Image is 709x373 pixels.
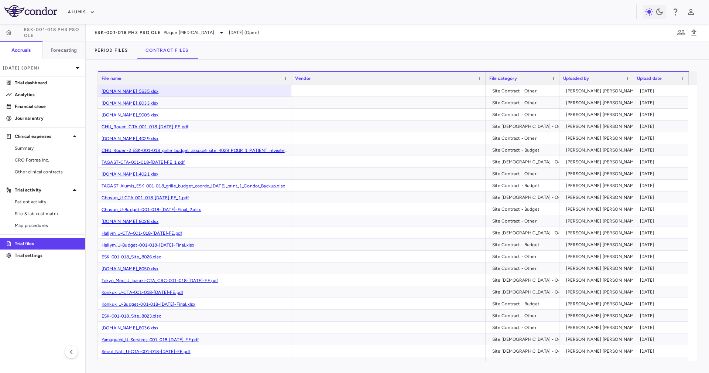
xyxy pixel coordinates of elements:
[102,195,189,200] a: Chosun_U-CTA-001-018-[DATE]-FE_1.pdf
[640,109,685,121] div: [DATE]
[102,278,218,283] a: Tokyo_Med_U_Ibaraki-CTA_CRC-001-018-[DATE]-FE.pdf
[566,333,660,345] div: [PERSON_NAME] [PERSON_NAME] Colodrero
[492,180,556,191] div: Site Contract - Budget
[492,286,586,298] div: Site [DEMOGRAPHIC_DATA] - Og Work Order
[492,262,556,274] div: Site Contract - Other
[492,322,556,333] div: Site Contract - Other
[15,199,79,205] span: Patient activity
[640,310,685,322] div: [DATE]
[492,203,556,215] div: Site Contract - Budget
[566,97,660,109] div: [PERSON_NAME] [PERSON_NAME] Colodrero
[15,169,79,175] span: Other clinical contracts
[68,6,95,18] button: Alumis
[15,91,79,98] p: Analytics
[492,85,556,97] div: Site Contract - Other
[95,30,161,35] span: ESK-001-018 Ph3 PsO OLE
[15,210,79,217] span: Site & lab cost matrix
[492,298,556,310] div: Site Contract - Budget
[102,124,188,129] a: CHU_Rouen-CTA-001-018-[DATE]-FE.pdf
[566,215,660,227] div: [PERSON_NAME] [PERSON_NAME] Colodrero
[566,121,660,132] div: [PERSON_NAME] [PERSON_NAME] Colodrero
[102,219,158,224] a: [DOMAIN_NAME]_8028.xlsx
[11,47,31,54] h6: Accruals
[566,168,660,180] div: [PERSON_NAME] [PERSON_NAME] Colodrero
[492,251,556,262] div: Site Contract - Other
[640,345,685,357] div: [DATE]
[640,215,685,227] div: [DATE]
[640,121,685,132] div: [DATE]
[640,322,685,333] div: [DATE]
[492,97,556,109] div: Site Contract - Other
[566,310,638,322] div: [PERSON_NAME] [PERSON_NAME]
[229,29,259,36] span: [DATE] (Open)
[102,313,161,319] a: ESK-001-018_Site_8023.xlsx
[102,325,158,330] a: [DOMAIN_NAME]_8036.xlsx
[102,101,158,106] a: [DOMAIN_NAME]_8033.xlsx
[492,144,556,156] div: Site Contract - Budget
[492,239,556,251] div: Site Contract - Budget
[492,168,556,180] div: Site Contract - Other
[563,76,589,81] span: Uploaded by
[15,145,79,152] span: Summary
[4,5,57,17] img: logo-full-SnFGN8VE.png
[640,227,685,239] div: [DATE]
[640,262,685,274] div: [DATE]
[15,240,79,247] p: Trial files
[492,345,586,357] div: Site [DEMOGRAPHIC_DATA] - Og Work Order
[102,290,183,295] a: Konkuk_U-CTA-001-018-[DATE]-FE.pdf
[566,109,660,121] div: [PERSON_NAME] [PERSON_NAME] Colodrero
[102,266,158,271] a: [DOMAIN_NAME]_8050.xlsx
[102,183,285,189] a: TAGAST-Alumis_ESK-001-018_grille_budget_coordo_[DATE]_print_1_Condor_Backup.xlsx
[492,215,556,227] div: Site Contract - Other
[566,274,660,286] div: [PERSON_NAME] [PERSON_NAME] Colodrero
[102,337,199,342] a: Yamaguchi_U-Services-001-018-[DATE]-FE.pdf
[15,133,70,140] p: Clinical expenses
[492,132,556,144] div: Site Contract - Other
[15,79,79,86] p: Trial dashboard
[102,172,158,177] a: [DOMAIN_NAME]_4021.xlsx
[51,47,77,54] h6: Forecasting
[640,97,685,109] div: [DATE]
[489,76,517,81] span: File category
[637,76,662,81] span: Upload date
[640,251,685,262] div: [DATE]
[640,168,685,180] div: [DATE]
[102,136,158,141] a: [DOMAIN_NAME]_4029.xlsx
[640,132,685,144] div: [DATE]
[566,298,638,310] div: [PERSON_NAME] [PERSON_NAME]
[566,239,638,251] div: [PERSON_NAME] [PERSON_NAME]
[492,333,586,345] div: Site [DEMOGRAPHIC_DATA] - Og Work Order
[566,85,660,97] div: [PERSON_NAME] [PERSON_NAME] Colodrero
[492,156,586,168] div: Site [DEMOGRAPHIC_DATA] - Og Work Order
[566,156,660,168] div: [PERSON_NAME] [PERSON_NAME] Colodrero
[566,144,660,156] div: [PERSON_NAME] [PERSON_NAME] Colodrero
[640,85,685,97] div: [DATE]
[15,222,79,229] span: Map procedures
[15,115,79,122] p: Journal entry
[640,274,685,286] div: [DATE]
[640,156,685,168] div: [DATE]
[640,298,685,310] div: [DATE]
[102,160,185,165] a: TAGAST-CTA-001-018-[DATE]-FE_1.pdf
[15,103,79,110] p: Financial close
[102,231,182,236] a: Hallym_U-CTA-001-018-[DATE]-FE.pdf
[102,207,201,212] a: Chosun_U-Budget-001-018-[DATE]-Final_2.xlsx
[566,227,638,239] div: [PERSON_NAME] [PERSON_NAME]
[15,252,79,259] p: Trial settings
[640,180,685,191] div: [DATE]
[566,345,638,357] div: [PERSON_NAME] [PERSON_NAME]
[102,148,305,153] a: CHU_Rouen-2.ESK-001-018_grille_budget_associé_site_4029_POUR_1_PATIENT_révisée_Final.xlsx
[566,286,638,298] div: [PERSON_NAME] [PERSON_NAME]
[137,41,198,59] button: Contract Files
[492,191,586,203] div: Site [DEMOGRAPHIC_DATA] - Og Work Order
[102,89,158,94] a: [DOMAIN_NAME]_5635.xlsx
[102,302,195,307] a: Konkuk_U-Budget-001-018-[DATE]-Final.xlsx
[566,180,660,191] div: [PERSON_NAME] [PERSON_NAME] Colodrero
[24,27,85,38] span: ESK-001-018 Ph3 PsO OLE
[640,286,685,298] div: [DATE]
[566,203,660,215] div: [PERSON_NAME] [PERSON_NAME] Colodrero
[492,109,556,121] div: Site Contract - Other
[164,29,214,36] span: Plaque [MEDICAL_DATA]
[640,239,685,251] div: [DATE]
[492,121,586,132] div: Site [DEMOGRAPHIC_DATA] - Og Work Order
